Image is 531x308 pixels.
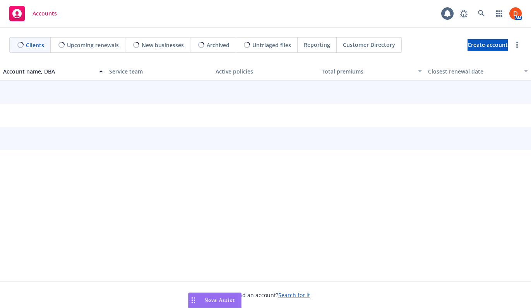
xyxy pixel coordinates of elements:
a: Report a Bug [456,6,471,21]
div: Service team [109,67,209,75]
span: Upcoming renewals [67,41,119,49]
span: Can't find an account? [221,291,310,299]
div: Active policies [216,67,315,75]
button: Nova Assist [188,293,242,308]
img: photo [509,7,522,20]
span: Archived [207,41,230,49]
span: Reporting [304,41,330,49]
div: Account name, DBA [3,67,94,75]
button: Total premiums [319,62,425,80]
button: Service team [106,62,212,80]
a: Search for it [278,291,310,299]
a: Create account [468,39,508,51]
span: Untriaged files [252,41,291,49]
div: Closest renewal date [428,67,519,75]
span: Customer Directory [343,41,395,49]
button: Active policies [212,62,319,80]
span: Create account [468,38,508,52]
a: Switch app [492,6,507,21]
a: Search [474,6,489,21]
a: Accounts [6,3,60,24]
div: Drag to move [188,293,198,308]
span: Clients [26,41,44,49]
span: New businesses [142,41,184,49]
a: more [512,40,522,50]
div: Total premiums [322,67,413,75]
span: Nova Assist [204,297,235,303]
span: Accounts [33,10,57,17]
button: Closest renewal date [425,62,531,80]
